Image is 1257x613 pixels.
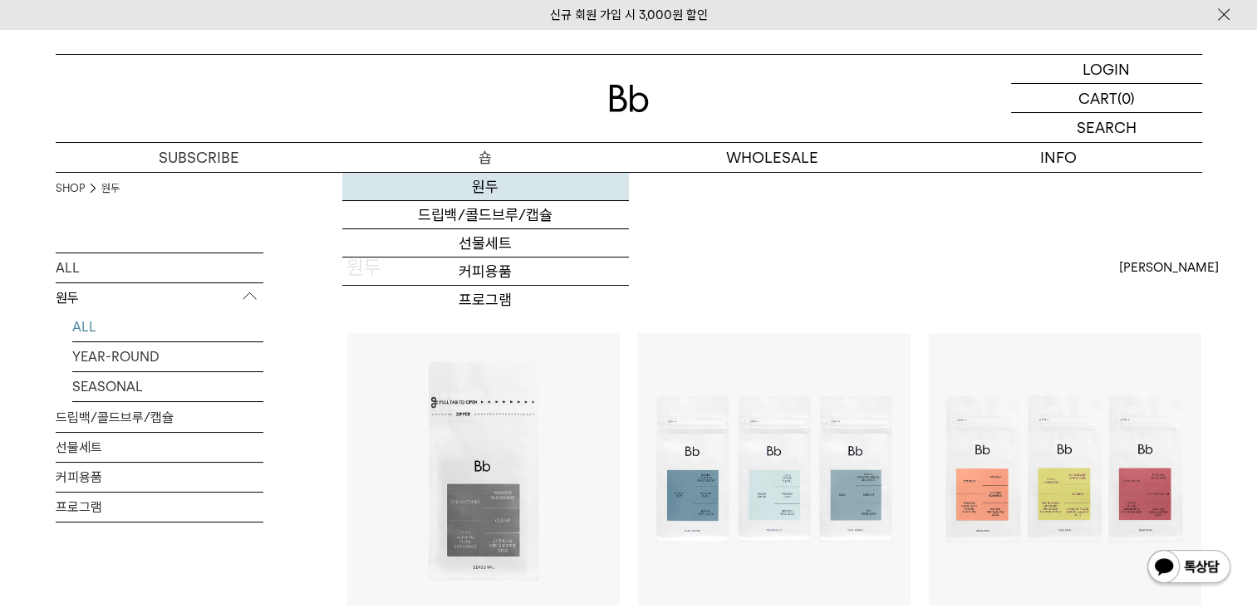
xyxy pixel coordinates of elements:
p: (0) [1117,84,1135,112]
a: CART (0) [1011,84,1202,113]
a: 커피용품 [56,463,263,492]
a: 커피용품 [342,257,629,286]
p: CART [1078,84,1117,112]
a: SHOP [56,180,85,197]
a: 프로그램 [56,493,263,522]
a: SEASONAL [72,372,263,401]
a: 프로그램 [342,286,629,314]
p: WHOLESALE [629,143,916,172]
a: ALL [72,312,263,341]
span: [PERSON_NAME] [1119,257,1219,277]
img: 로고 [609,85,649,112]
a: 숍 [342,143,629,172]
p: LOGIN [1083,55,1130,83]
p: SEARCH [1077,113,1137,142]
a: YEAR-ROUND [72,342,263,371]
a: 선물세트 [342,229,629,257]
a: ALL [56,253,263,282]
p: INFO [916,143,1202,172]
p: 원두 [56,283,263,313]
a: SUBSCRIBE [56,143,342,172]
a: 원두 [342,173,629,201]
img: 8월의 커피 3종 (각 200g x3) [929,333,1201,606]
img: 산 안토니오: 게이샤 [347,333,620,606]
img: 카카오톡 채널 1:1 채팅 버튼 [1146,548,1232,588]
img: 블렌드 커피 3종 (각 200g x3) [638,333,911,606]
a: 드립백/콜드브루/캡슐 [56,403,263,432]
a: LOGIN [1011,55,1202,84]
a: 신규 회원 가입 시 3,000원 할인 [550,7,708,22]
a: 드립백/콜드브루/캡슐 [342,201,629,229]
a: 선물세트 [56,433,263,462]
a: 원두 [101,180,120,197]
